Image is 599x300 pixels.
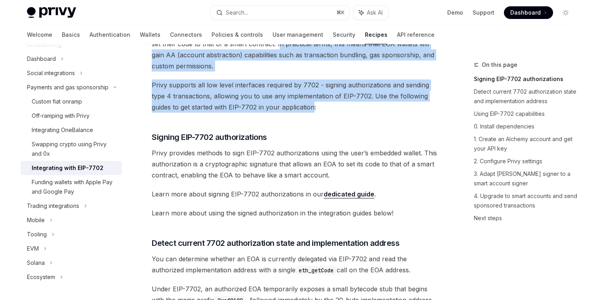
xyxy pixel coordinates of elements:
div: Swapping crypto using Privy and 0x [32,140,117,158]
a: Next steps [474,212,578,225]
a: Swapping crypto using Privy and 0x [21,137,122,161]
a: Dashboard [504,6,553,19]
a: Authentication [90,25,130,44]
div: Solana [27,258,45,268]
div: Tooling [27,230,47,239]
span: ⌘ K [336,9,345,16]
div: Trading integrations [27,201,79,211]
span: Privy supports all low level interfaces required by 7702 - signing authorizations and sending typ... [152,79,437,113]
span: Ask AI [367,9,383,17]
a: Integrating with EIP-7702 [21,161,122,175]
div: EVM [27,244,39,253]
a: User management [273,25,323,44]
a: Integrating OneBalance [21,123,122,137]
div: Integrating OneBalance [32,125,93,135]
a: 0. Install dependencies [474,120,578,133]
a: Signing EIP-7702 authorizations [474,73,578,85]
span: Dashboard [510,9,541,17]
a: Demo [447,9,463,17]
div: Mobile [27,215,45,225]
a: Off-ramping with Privy [21,109,122,123]
div: Funding wallets with Apple Pay and Google Pay [32,177,117,196]
a: 2. Configure Privy settings [474,155,578,168]
a: Funding wallets with Apple Pay and Google Pay [21,175,122,199]
div: Custom fiat onramp [32,97,82,106]
a: dedicated guide [324,190,374,198]
div: Dashboard [27,54,56,64]
div: Ecosystem [27,272,55,282]
div: Search... [226,8,248,17]
a: API reference [397,25,435,44]
a: Basics [62,25,80,44]
a: Detect current 7702 authorization state and implementation address [474,85,578,108]
a: Connectors [170,25,202,44]
button: Search...⌘K [211,6,349,20]
span: is an upgrade to EVM blockchains that enables externally owned accounts (EOAs) to set their code ... [152,27,437,72]
span: Privy provides methods to sign EIP-7702 authorizations using the user’s embedded wallet. This aut... [152,147,437,181]
span: Learn more about using the signed authorization in the integration guides below! [152,208,437,219]
code: eth_getCode [296,266,337,275]
div: Payments and gas sponsorship [27,83,109,92]
a: Recipes [365,25,387,44]
a: 1. Create an Alchemy account and get your API key [474,133,578,155]
div: Integrating with EIP-7702 [32,163,103,173]
button: Toggle dark mode [559,6,572,19]
a: Custom fiat onramp [21,94,122,109]
div: Social integrations [27,68,75,78]
a: Using EIP-7702 capabilities [474,108,578,120]
a: 4. Upgrade to smart accounts and send sponsored transactions [474,190,578,212]
span: On this page [482,60,517,70]
span: Detect current 7702 authorization state and implementation address [152,238,399,249]
a: 3. Adapt [PERSON_NAME] signer to a smart account signer [474,168,578,190]
a: Security [333,25,355,44]
span: You can determine whether an EOA is currently delegated via EIP-7702 and read the authorized impl... [152,253,437,275]
a: Support [473,9,494,17]
button: Ask AI [353,6,388,20]
a: Welcome [27,25,52,44]
img: light logo [27,7,76,18]
a: Wallets [140,25,160,44]
span: Learn more about signing EIP-7702 authorizations in our . [152,189,437,200]
a: Policies & controls [212,25,263,44]
div: Off-ramping with Privy [32,111,90,121]
span: Signing EIP-7702 authorizations [152,132,267,143]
